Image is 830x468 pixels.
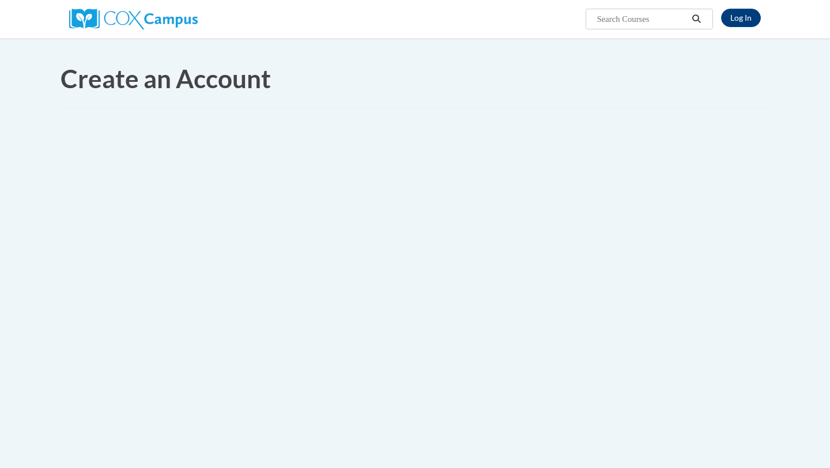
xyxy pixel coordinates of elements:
i:  [692,15,702,24]
img: Cox Campus [69,9,198,29]
button: Search [688,12,705,26]
span: Create an Account [61,63,271,93]
a: Log In [721,9,761,27]
input: Search Courses [596,12,688,26]
a: Cox Campus [69,13,198,23]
